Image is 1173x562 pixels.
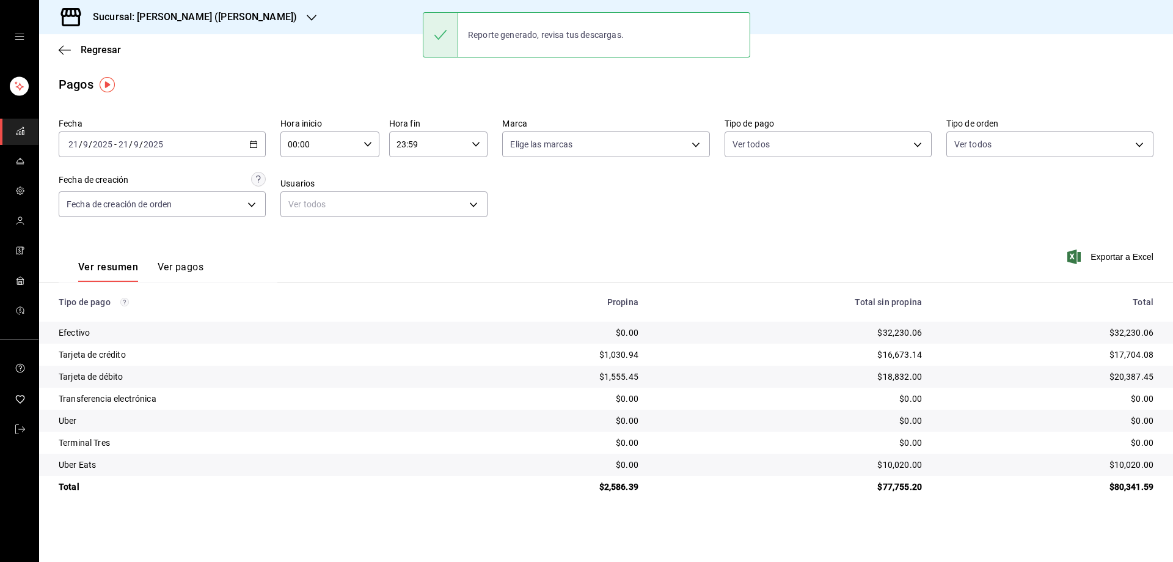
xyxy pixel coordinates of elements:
[465,393,638,405] div: $0.00
[658,297,922,307] div: Total sin propina
[658,415,922,427] div: $0.00
[280,191,488,217] div: Ver todos
[129,139,133,149] span: /
[81,44,121,56] span: Regresar
[458,21,634,48] div: Reporte generado, revisa tus descargas.
[133,139,139,149] input: --
[941,415,1153,427] div: $0.00
[465,437,638,449] div: $0.00
[465,481,638,493] div: $2,586.39
[510,138,572,150] span: Elige las marcas
[941,327,1153,339] div: $32,230.06
[59,393,445,405] div: Transferencia electrónica
[89,139,92,149] span: /
[658,349,922,361] div: $16,673.14
[502,119,709,128] label: Marca
[946,119,1153,128] label: Tipo de orden
[118,139,129,149] input: --
[59,371,445,383] div: Tarjeta de débito
[658,437,922,449] div: $0.00
[941,371,1153,383] div: $20,387.45
[941,297,1153,307] div: Total
[139,139,143,149] span: /
[658,371,922,383] div: $18,832.00
[280,119,379,128] label: Hora inicio
[158,261,203,282] button: Ver pagos
[59,437,445,449] div: Terminal Tres
[59,327,445,339] div: Efectivo
[1070,250,1153,264] button: Exportar a Excel
[59,459,445,471] div: Uber Eats
[941,437,1153,449] div: $0.00
[465,415,638,427] div: $0.00
[114,139,117,149] span: -
[465,297,638,307] div: Propina
[658,481,922,493] div: $77,755.20
[68,139,79,149] input: --
[280,179,488,188] label: Usuarios
[143,139,164,149] input: ----
[120,298,129,306] svg: Los pagos realizados con Pay y otras terminales son montos brutos.
[78,261,138,282] button: Ver resumen
[389,119,488,128] label: Hora fin
[941,481,1153,493] div: $80,341.59
[941,349,1153,361] div: $17,704.08
[67,198,172,210] span: Fecha de creación de orden
[59,75,93,94] div: Pagos
[465,459,638,471] div: $0.00
[465,371,638,383] div: $1,555.45
[465,349,638,361] div: $1,030.94
[59,481,445,493] div: Total
[658,327,922,339] div: $32,230.06
[658,459,922,471] div: $10,020.00
[941,459,1153,471] div: $10,020.00
[92,139,113,149] input: ----
[83,10,297,24] h3: Sucursal: [PERSON_NAME] ([PERSON_NAME])
[78,261,203,282] div: navigation tabs
[954,138,992,150] span: Ver todos
[59,297,445,307] div: Tipo de pago
[79,139,82,149] span: /
[725,119,932,128] label: Tipo de pago
[658,393,922,405] div: $0.00
[59,174,128,187] div: Fecha de creación
[59,349,445,361] div: Tarjeta de crédito
[465,327,638,339] div: $0.00
[941,393,1153,405] div: $0.00
[82,139,89,149] input: --
[733,138,770,150] span: Ver todos
[59,44,121,56] button: Regresar
[59,415,445,427] div: Uber
[59,119,266,128] label: Fecha
[15,32,24,42] button: open drawer
[100,77,115,92] img: Tooltip marker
